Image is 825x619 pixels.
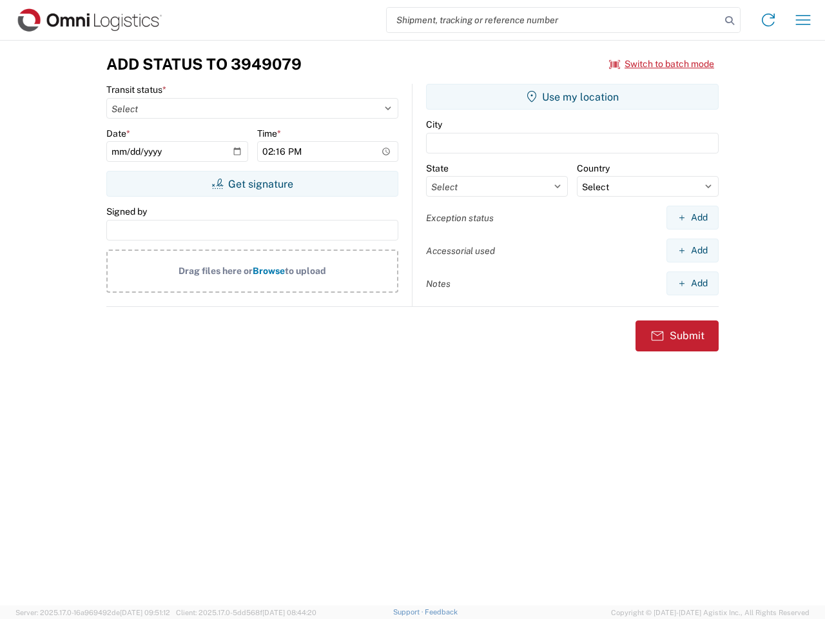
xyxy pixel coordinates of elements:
[257,128,281,139] label: Time
[611,607,810,618] span: Copyright © [DATE]-[DATE] Agistix Inc., All Rights Reserved
[106,206,147,217] label: Signed by
[106,128,130,139] label: Date
[253,266,285,276] span: Browse
[106,171,398,197] button: Get signature
[106,55,302,74] h3: Add Status to 3949079
[426,162,449,174] label: State
[176,609,316,616] span: Client: 2025.17.0-5dd568f
[15,609,170,616] span: Server: 2025.17.0-16a969492de
[285,266,326,276] span: to upload
[393,608,425,616] a: Support
[666,239,719,262] button: Add
[425,608,458,616] a: Feedback
[577,162,610,174] label: Country
[387,8,721,32] input: Shipment, tracking or reference number
[120,609,170,616] span: [DATE] 09:51:12
[666,206,719,230] button: Add
[179,266,253,276] span: Drag files here or
[106,84,166,95] label: Transit status
[636,320,719,351] button: Submit
[426,212,494,224] label: Exception status
[666,271,719,295] button: Add
[426,278,451,290] label: Notes
[426,119,442,130] label: City
[426,84,719,110] button: Use my location
[426,245,495,257] label: Accessorial used
[609,54,714,75] button: Switch to batch mode
[262,609,316,616] span: [DATE] 08:44:20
